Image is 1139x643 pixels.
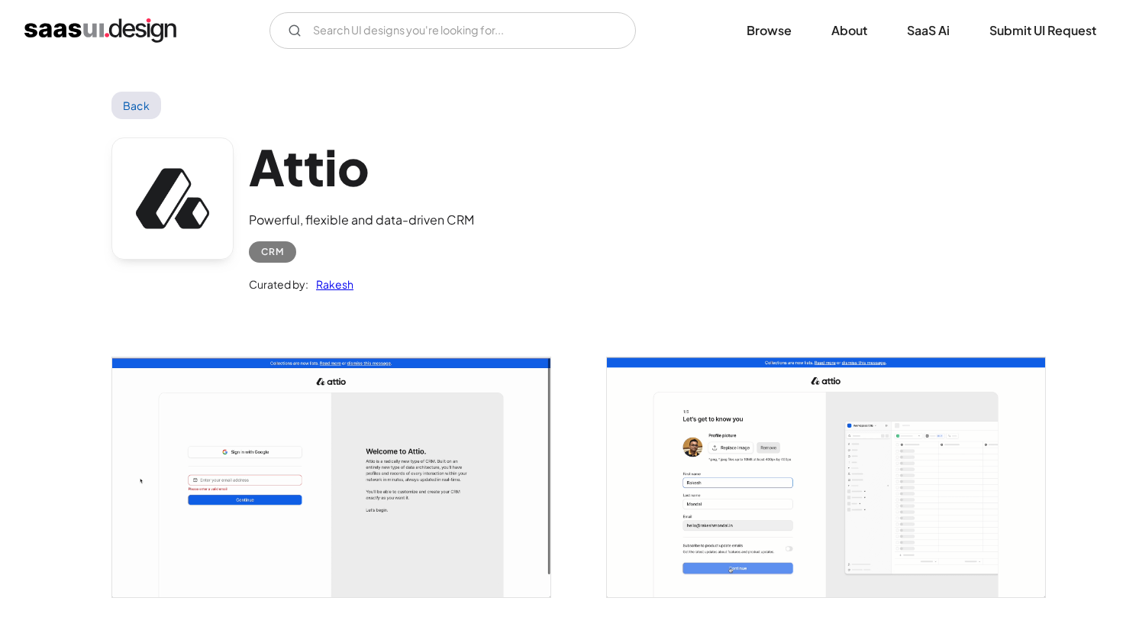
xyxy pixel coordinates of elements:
[813,14,886,47] a: About
[728,14,810,47] a: Browse
[112,357,550,597] img: 63e25b967455a07d7c44aa86_Attio_%20Customer%20relationship%20Welcome.png
[249,275,308,293] div: Curated by:
[249,137,474,196] h1: Attio
[269,12,636,49] input: Search UI designs you're looking for...
[607,357,1045,597] img: 63e25b950f361025520fd3ac_Attio_%20Customer%20relationship%20lets%20get%20to%20know.png
[308,275,353,293] a: Rakesh
[111,92,161,119] a: Back
[889,14,968,47] a: SaaS Ai
[24,18,176,43] a: home
[269,12,636,49] form: Email Form
[971,14,1115,47] a: Submit UI Request
[112,357,550,597] a: open lightbox
[261,243,284,261] div: CRM
[249,211,474,229] div: Powerful, flexible and data-driven CRM
[607,357,1045,597] a: open lightbox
